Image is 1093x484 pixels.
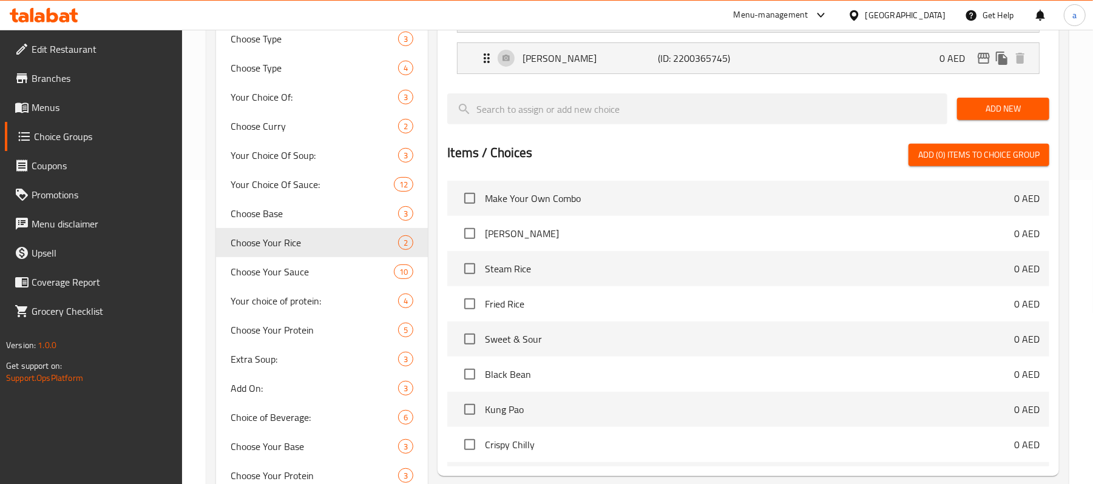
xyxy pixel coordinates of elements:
p: 0 AED [1014,437,1040,452]
p: 0 AED [1014,226,1040,241]
button: duplicate [993,49,1011,67]
a: Upsell [5,238,183,267]
div: Choices [398,119,413,133]
span: Crispy Chilly [485,437,1014,452]
div: Choice of Beverage:6 [216,403,428,432]
span: Steam Rice [485,261,1014,276]
span: Fried Rice [485,297,1014,311]
div: Choices [398,381,413,395]
div: Your Choice Of:3 [216,82,428,112]
div: Extra Soup:3 [216,345,428,374]
button: Add New [957,98,1049,120]
a: Menu disclaimer [5,209,183,238]
input: search [447,93,947,124]
div: Choices [398,294,413,308]
span: Version: [6,337,36,353]
div: Choose Your Base3 [216,432,428,461]
span: Extra Soup: [231,352,398,366]
div: Expand [458,43,1039,73]
span: Select choice [457,291,482,317]
div: Choices [398,235,413,250]
p: 0 AED [1014,297,1040,311]
p: [PERSON_NAME] [523,51,658,66]
a: Coverage Report [5,267,183,297]
span: 3 [399,470,413,482]
span: Your Choice Of: [231,90,398,104]
span: Choose Your Base [231,439,398,454]
div: Your Choice Of Sauce:12 [216,170,428,199]
span: 5 [399,324,413,336]
span: Select choice [457,432,482,457]
div: Choices [398,61,413,75]
p: 0 AED [1014,191,1040,206]
span: Select choice [457,361,482,387]
span: Make Your Own Combo [485,191,1014,206]
span: Select choice [457,397,482,422]
span: Coverage Report [32,275,173,289]
div: Add On:3 [216,374,428,403]
div: Choices [394,177,413,192]
span: Promotions [32,187,173,202]
span: 3 [399,150,413,161]
span: Choose Your Sauce [231,264,394,279]
span: Choice of Beverage: [231,410,398,425]
p: 0 AED [1014,402,1040,417]
div: Choose Curry2 [216,112,428,141]
span: 2 [399,121,413,132]
a: Promotions [5,180,183,209]
span: 4 [399,62,413,74]
span: 3 [399,383,413,394]
span: Edit Restaurant [32,42,173,56]
span: Choose Base [231,206,398,221]
span: Choose Your Protein [231,323,398,337]
span: Grocery Checklist [32,304,173,318]
a: Choice Groups [5,122,183,151]
span: Choice Groups [34,129,173,144]
span: 3 [399,208,413,220]
span: Branches [32,71,173,86]
div: Your Choice Of Soup:3 [216,141,428,170]
span: 3 [399,354,413,365]
span: Menu disclaimer [32,217,173,231]
a: Grocery Checklist [5,297,183,326]
div: Choices [398,468,413,483]
span: Your Choice Of Sauce: [231,177,394,192]
span: 3 [399,33,413,45]
li: Expand [447,38,1049,79]
p: (ID: 2200365745) [658,51,749,66]
div: Choices [398,323,413,337]
span: 2 [399,237,413,249]
span: [PERSON_NAME] [485,226,1014,241]
button: delete [1011,49,1029,67]
button: Add (0) items to choice group [909,144,1049,166]
div: [GEOGRAPHIC_DATA] [865,8,946,22]
a: Menus [5,93,183,122]
span: 12 [394,179,413,190]
span: 3 [399,441,413,452]
div: Choices [394,264,413,279]
div: Choices [398,439,413,454]
div: Choices [398,148,413,163]
span: Choose Type [231,32,398,46]
div: Choices [398,90,413,104]
div: Choices [398,410,413,425]
a: Edit Restaurant [5,35,183,64]
span: 1.0.0 [38,337,56,353]
span: Black Bean [485,367,1014,381]
div: Choose Type4 [216,53,428,82]
span: 3 [399,92,413,103]
span: Select choice [457,326,482,352]
p: 0 AED [1014,332,1040,346]
h2: Items / Choices [447,144,532,162]
span: Upsell [32,246,173,260]
a: Coupons [5,151,183,180]
p: 0 AED [1014,367,1040,381]
div: Choose Your Protein5 [216,315,428,345]
span: Add New [967,101,1040,116]
div: Choose Type3 [216,24,428,53]
p: 0 AED [939,51,975,66]
span: Coupons [32,158,173,173]
span: Menus [32,100,173,115]
button: edit [975,49,993,67]
div: Your choice of protein:4 [216,286,428,315]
